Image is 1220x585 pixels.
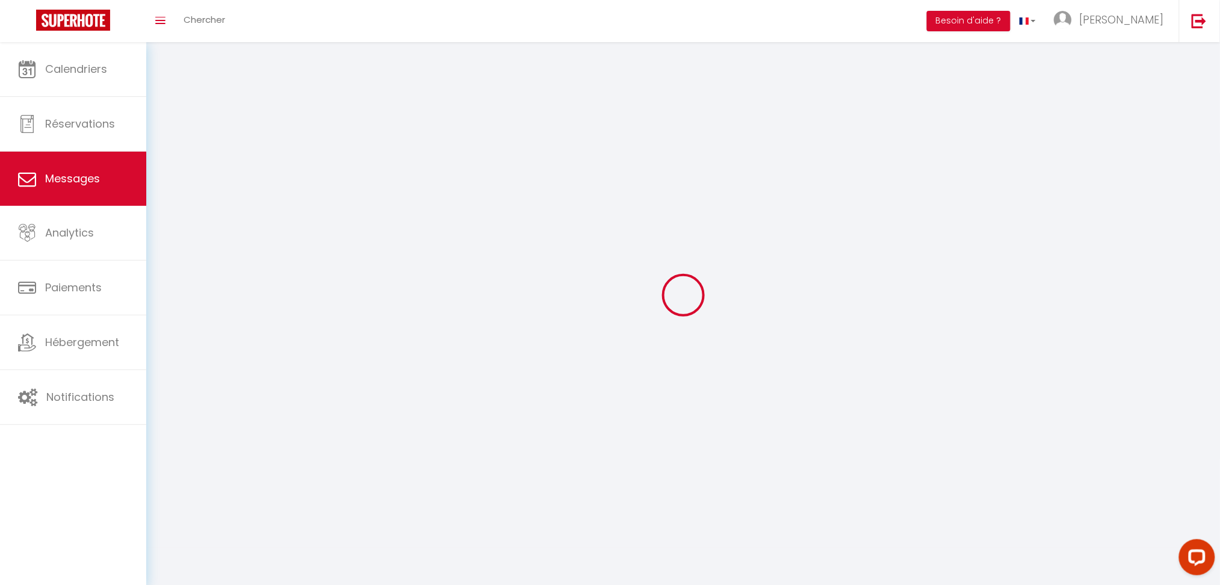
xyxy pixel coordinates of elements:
span: Calendriers [45,61,107,76]
img: Super Booking [36,10,110,31]
span: Notifications [46,389,114,404]
span: Chercher [184,13,225,26]
button: Besoin d'aide ? [927,11,1011,31]
span: Hébergement [45,335,119,350]
span: Réservations [45,116,115,131]
span: Analytics [45,225,94,240]
img: logout [1192,13,1207,28]
span: Messages [45,171,100,186]
span: [PERSON_NAME] [1080,12,1164,27]
iframe: LiveChat chat widget [1169,534,1220,585]
span: Paiements [45,280,102,295]
img: ... [1054,11,1072,29]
